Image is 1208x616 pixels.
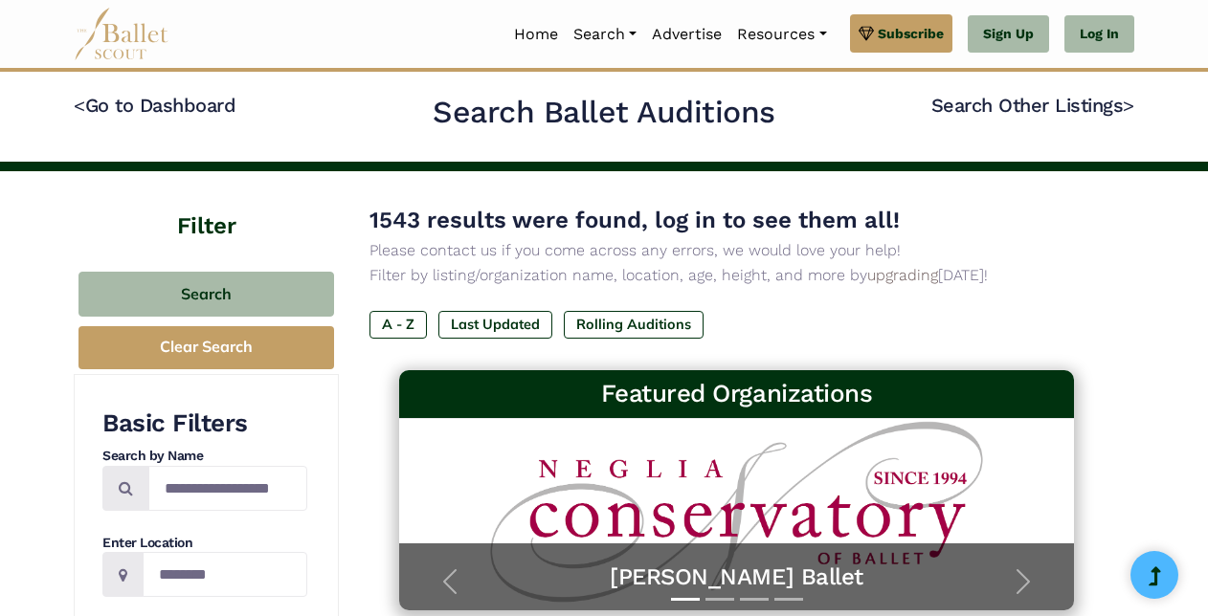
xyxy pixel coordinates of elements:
a: Home [506,14,566,55]
h3: Basic Filters [102,407,307,440]
a: Search Other Listings> [931,94,1134,117]
button: Clear Search [78,326,334,369]
a: Search [566,14,644,55]
p: Please contact us if you come across any errors, we would love your help! [369,238,1104,263]
button: Search [78,272,334,317]
button: Slide 2 [705,588,734,610]
label: A - Z [369,311,427,338]
h2: Search Ballet Auditions [433,93,775,133]
span: 1543 results were found, log in to see them all! [369,207,900,233]
a: [PERSON_NAME] Ballet [418,562,1056,592]
a: Sign Up [968,15,1049,54]
h3: Featured Organizations [414,378,1060,410]
span: Subscribe [878,23,944,44]
a: Resources [729,14,834,55]
a: Subscribe [850,14,952,53]
button: Slide 4 [774,588,803,610]
h4: Search by Name [102,447,307,466]
code: < [74,93,85,117]
a: Advertise [644,14,729,55]
input: Search by names... [148,466,307,511]
a: <Go to Dashboard [74,94,235,117]
label: Rolling Auditions [564,311,704,338]
label: Last Updated [438,311,552,338]
p: Filter by listing/organization name, location, age, height, and more by [DATE]! [369,263,1104,288]
a: upgrading [867,266,938,284]
a: Log In [1064,15,1134,54]
input: Location [143,552,307,597]
img: gem.svg [859,23,874,44]
h4: Enter Location [102,534,307,553]
h4: Filter [74,171,339,243]
button: Slide 1 [671,588,700,610]
code: > [1123,93,1134,117]
button: Slide 3 [740,588,769,610]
